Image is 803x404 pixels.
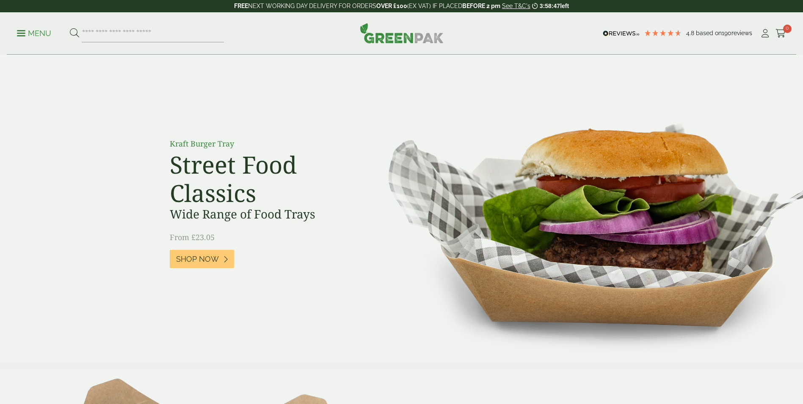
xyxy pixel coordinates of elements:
h3: Wide Range of Food Trays [170,207,360,221]
a: See T&C's [502,3,530,9]
a: Menu [17,28,51,37]
strong: FREE [234,3,248,9]
strong: OVER £100 [376,3,407,9]
h2: Street Food Classics [170,150,360,207]
span: left [560,3,569,9]
span: 0 [783,25,792,33]
a: Shop Now [170,250,234,268]
span: From £23.05 [170,232,215,242]
p: Kraft Burger Tray [170,138,360,149]
span: 4.8 [686,30,696,36]
span: 190 [722,30,731,36]
span: reviews [731,30,752,36]
strong: BEFORE 2 pm [462,3,500,9]
span: Based on [696,30,722,36]
i: Cart [775,29,786,38]
span: 3:58:47 [540,3,560,9]
div: 4.79 Stars [644,29,682,37]
a: 0 [775,27,786,40]
span: Shop Now [176,255,219,264]
i: My Account [760,29,770,38]
p: Menu [17,28,51,39]
img: REVIEWS.io [603,30,640,36]
img: Street Food Classics [361,55,803,363]
img: GreenPak Supplies [360,23,444,43]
